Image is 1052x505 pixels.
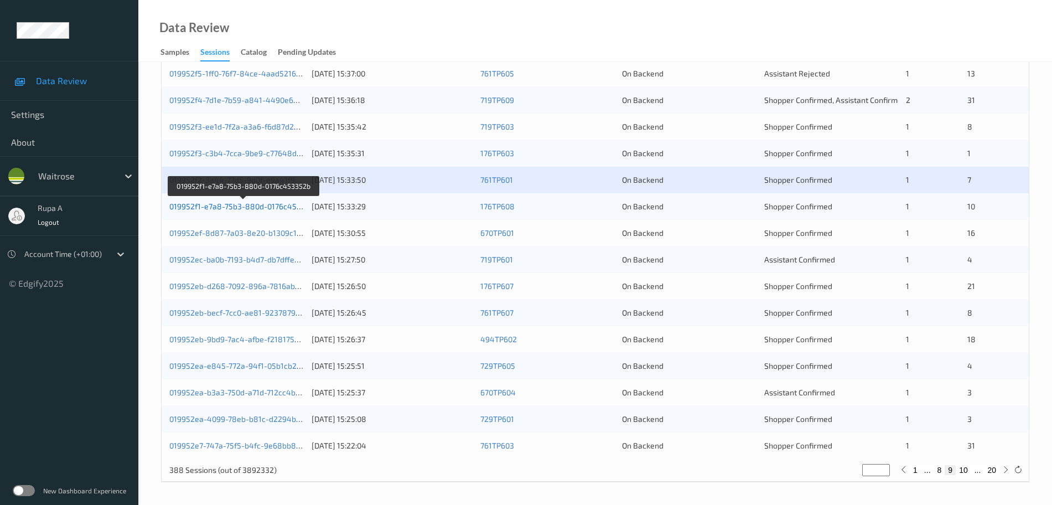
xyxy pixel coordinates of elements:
[480,441,514,450] a: 761TP603
[764,202,832,211] span: Shopper Confirmed
[169,308,318,317] a: 019952eb-becf-7cc0-ae81-9237879b8557
[169,361,317,370] a: 019952ea-e845-772a-94f1-05b1cb24f3c2
[910,465,921,475] button: 1
[312,201,473,212] div: [DATE] 15:33:29
[764,308,832,317] span: Shopper Confirmed
[622,228,756,239] div: On Backend
[169,255,313,264] a: 019952ec-ba0b-7193-b4d7-db7dffe8f3fc
[480,281,514,291] a: 176TP607
[241,47,267,60] div: Catalog
[169,69,313,78] a: 019952f5-1ff0-76f7-84ce-4aad5216a795
[312,440,473,451] div: [DATE] 15:22:04
[921,465,934,475] button: ...
[622,148,756,159] div: On Backend
[967,69,975,78] span: 13
[312,307,473,318] div: [DATE] 15:26:45
[480,388,516,397] a: 670TP604
[934,465,945,475] button: 8
[278,47,336,60] div: Pending Updates
[160,47,189,60] div: Samples
[945,465,956,475] button: 9
[906,175,909,184] span: 1
[906,202,909,211] span: 1
[278,45,347,60] a: Pending Updates
[967,122,972,131] span: 8
[480,361,515,370] a: 729TP605
[169,202,319,211] a: 019952f1-e7a8-75b3-880d-0176c453352b
[622,121,756,132] div: On Backend
[764,388,835,397] span: Assistant Confirmed
[967,388,972,397] span: 3
[764,95,906,105] span: Shopper Confirmed, Assistant Confirmed
[480,148,514,158] a: 176TP603
[622,68,756,79] div: On Backend
[312,95,473,106] div: [DATE] 15:36:18
[906,414,909,424] span: 1
[764,255,835,264] span: Assistant Confirmed
[971,465,984,475] button: ...
[169,175,317,184] a: 019952f2-3a44-77d5-9d0f-e9a41f981062
[906,308,909,317] span: 1
[967,361,972,370] span: 4
[967,175,971,184] span: 7
[312,228,473,239] div: [DATE] 15:30:55
[967,228,975,238] span: 16
[967,202,975,211] span: 10
[169,148,319,158] a: 019952f3-c3b4-7cca-9be9-c77648d4adee
[200,47,230,61] div: Sessions
[764,122,832,131] span: Shopper Confirmed
[622,281,756,292] div: On Backend
[967,414,972,424] span: 3
[906,95,910,105] span: 2
[480,308,514,317] a: 761TP607
[169,281,320,291] a: 019952eb-d268-7092-896a-7816abdaf534
[312,387,473,398] div: [DATE] 15:25:37
[967,255,972,264] span: 4
[480,255,513,264] a: 719TP601
[241,45,278,60] a: Catalog
[622,174,756,185] div: On Backend
[622,307,756,318] div: On Backend
[312,68,473,79] div: [DATE] 15:37:00
[169,441,317,450] a: 019952e7-747a-75f5-b4fc-9e68bb8afa03
[622,414,756,425] div: On Backend
[622,254,756,265] div: On Backend
[622,440,756,451] div: On Backend
[160,45,200,60] a: Samples
[169,414,319,424] a: 019952ea-4099-78eb-b81c-d2294bfdc9bf
[159,22,229,33] div: Data Review
[169,122,316,131] a: 019952f3-ee1d-7f2a-a3a6-f6d87d23780d
[967,441,975,450] span: 31
[967,308,972,317] span: 8
[967,334,976,344] span: 18
[622,201,756,212] div: On Backend
[764,69,830,78] span: Assistant Rejected
[906,388,909,397] span: 1
[480,334,517,344] a: 494TP602
[764,361,832,370] span: Shopper Confirmed
[984,465,999,475] button: 20
[480,95,514,105] a: 719TP609
[906,255,909,264] span: 1
[480,228,514,238] a: 670TP601
[906,122,909,131] span: 1
[956,465,971,475] button: 10
[622,387,756,398] div: On Backend
[480,69,514,78] a: 761TP605
[169,334,314,344] a: 019952eb-9bd9-7ac4-afbe-f2181753cf3e
[622,95,756,106] div: On Backend
[764,228,832,238] span: Shopper Confirmed
[480,122,514,131] a: 719TP603
[622,334,756,345] div: On Backend
[967,281,975,291] span: 21
[312,414,473,425] div: [DATE] 15:25:08
[906,334,909,344] span: 1
[480,414,514,424] a: 729TP601
[312,121,473,132] div: [DATE] 15:35:42
[906,441,909,450] span: 1
[312,360,473,372] div: [DATE] 15:25:51
[906,361,909,370] span: 1
[169,465,277,476] p: 388 Sessions (out of 3892332)
[312,174,473,185] div: [DATE] 15:33:50
[764,441,832,450] span: Shopper Confirmed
